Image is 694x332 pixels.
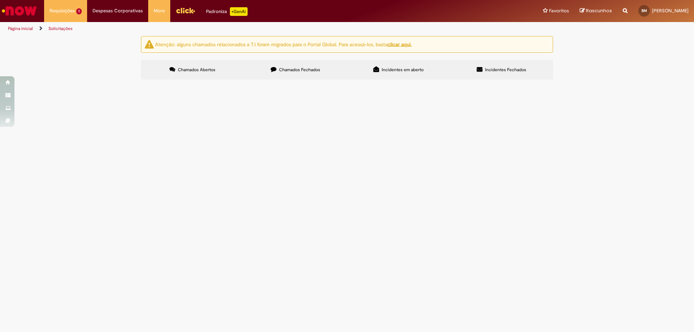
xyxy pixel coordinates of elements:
a: clicar aqui. [387,41,412,47]
img: ServiceNow [1,4,38,18]
p: +GenAi [230,7,248,16]
span: [PERSON_NAME] [652,8,689,14]
span: Incidentes Fechados [485,67,526,73]
img: click_logo_yellow_360x200.png [176,5,195,16]
ul: Trilhas de página [5,22,457,35]
span: Chamados Fechados [279,67,320,73]
ng-bind-html: Atenção: alguns chamados relacionados a T.I foram migrados para o Portal Global. Para acessá-los,... [155,41,412,47]
a: Rascunhos [580,8,612,14]
span: BM [642,8,647,13]
span: Favoritos [549,7,569,14]
span: 1 [76,8,82,14]
span: More [154,7,165,14]
span: Rascunhos [586,7,612,14]
a: Solicitações [48,26,73,31]
a: Página inicial [8,26,33,31]
div: Padroniza [206,7,248,16]
span: Requisições [50,7,75,14]
span: Chamados Abertos [178,67,215,73]
span: Despesas Corporativas [93,7,143,14]
span: Incidentes em aberto [382,67,424,73]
